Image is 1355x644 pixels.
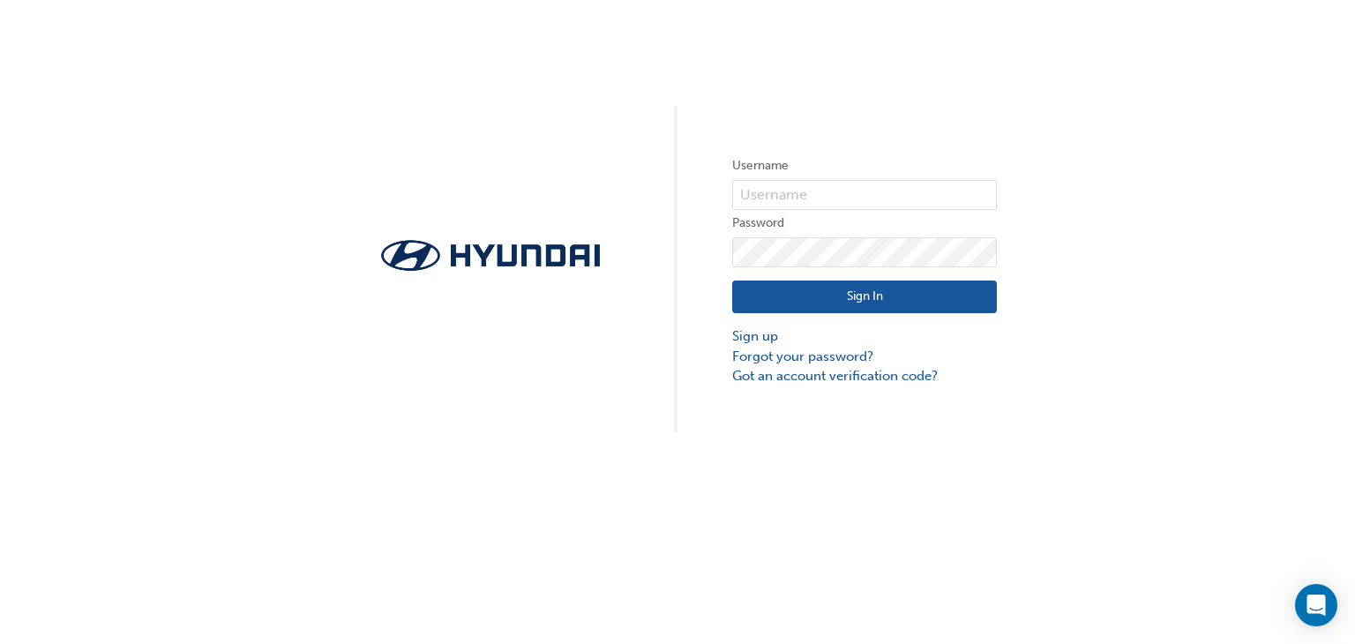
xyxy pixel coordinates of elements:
a: Sign up [732,326,997,347]
a: Forgot your password? [732,347,997,367]
button: Sign In [732,281,997,314]
div: Open Intercom Messenger [1295,584,1337,626]
a: Got an account verification code? [732,366,997,386]
label: Username [732,155,997,176]
img: Trak [358,235,623,276]
input: Username [732,180,997,210]
label: Password [732,213,997,234]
